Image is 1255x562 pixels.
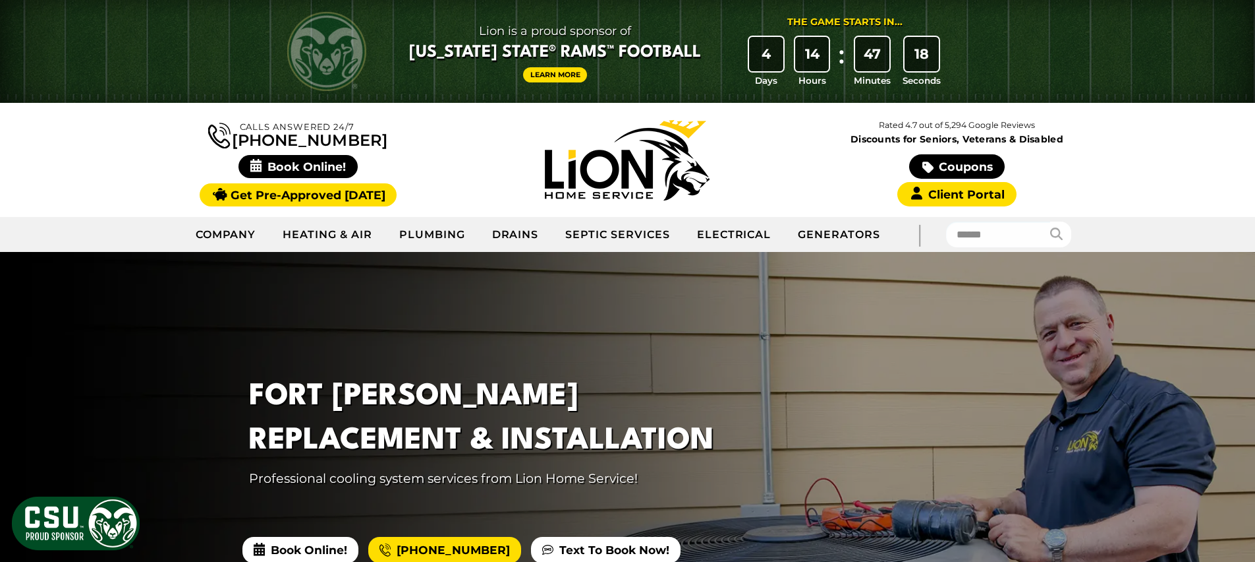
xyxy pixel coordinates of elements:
span: Lion is a proud sponsor of [409,20,701,42]
a: Client Portal [897,182,1016,206]
a: Drains [479,218,553,251]
span: Book Online! [238,155,358,178]
a: Heating & Air [269,218,385,251]
a: [PHONE_NUMBER] [208,120,387,148]
a: Electrical [684,218,785,251]
div: 47 [855,37,889,71]
a: Learn More [523,67,588,82]
a: Generators [785,218,893,251]
img: Lion Home Service [545,120,710,201]
p: Rated 4.7 out of 5,294 Google Reviews [792,118,1121,133]
span: Discounts for Seniors, Veterans & Disabled [795,135,1119,144]
a: Septic Services [552,218,683,251]
div: The Game Starts in... [787,15,903,30]
span: Hours [798,74,826,87]
h1: Fort [PERSON_NAME] Replacement & Installation [249,375,729,463]
div: 14 [795,37,829,71]
div: 4 [749,37,783,71]
span: Minutes [854,74,891,87]
a: Company [182,218,270,251]
a: Coupons [909,154,1004,179]
p: Professional cooling system services from Lion Home Service! [249,469,729,488]
span: [US_STATE] State® Rams™ Football [409,42,701,64]
span: Seconds [903,74,941,87]
div: 18 [905,37,939,71]
div: : [835,37,848,88]
a: Get Pre-Approved [DATE] [200,183,397,206]
a: Plumbing [386,218,479,251]
img: CSU Sponsor Badge [10,495,142,552]
div: | [893,217,946,252]
span: Days [755,74,777,87]
img: CSU Rams logo [287,12,366,91]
